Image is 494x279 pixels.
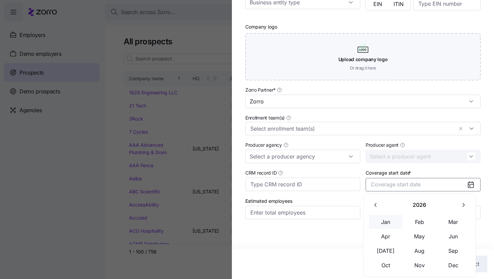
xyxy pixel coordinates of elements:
[403,258,437,272] button: Nov
[245,178,360,191] input: Type CRM record ID
[394,1,404,7] span: ITIN
[403,229,437,243] button: May
[245,142,282,148] span: Producer agency
[245,95,481,108] input: Select a partner
[245,23,277,31] label: Company logo
[366,169,412,177] label: Coverage start date
[369,244,403,258] button: [DATE]
[403,215,437,229] button: Feb
[371,181,421,188] span: Coverage start date
[245,197,292,205] label: Estimated employees
[437,258,470,272] button: Dec
[437,215,470,229] button: Mar
[383,198,456,212] button: 2026
[403,244,437,258] button: Aug
[245,87,276,93] span: Zorro Partner *
[245,150,360,163] input: Select a producer agency
[369,215,403,229] button: Jan
[366,142,399,148] span: Producer agent
[250,124,453,133] input: Select enrollment team(s)
[245,114,285,121] span: Enrollment team(s)
[369,258,403,272] button: Oct
[366,150,481,163] input: Select a producer agent
[437,244,470,258] button: Sep
[245,170,277,176] span: CRM record ID
[369,229,403,243] button: Apr
[245,206,360,219] input: Enter total employees
[437,229,470,243] button: Jun
[373,1,382,7] span: EIN
[366,178,481,191] button: Coverage start date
